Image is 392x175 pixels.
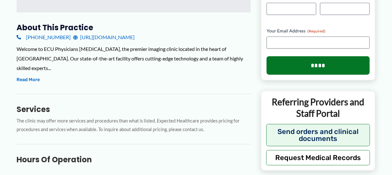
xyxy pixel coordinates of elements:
p: The clinic may offer more services and procedures than what is listed. Expected Healthcare provid... [17,117,251,134]
button: Read More [17,76,40,84]
p: Referring Providers and Staff Portal [266,96,370,119]
div: Welcome to ECU Physicians [MEDICAL_DATA], the premier imaging clinic located in the heart of [GEO... [17,44,251,73]
span: (Required) [307,29,325,33]
h3: Hours of Operation [17,155,251,164]
a: [PHONE_NUMBER] [17,32,71,42]
h3: About this practice [17,23,251,32]
label: Your Email Address [267,28,370,34]
h3: Services [17,104,251,114]
button: Request Medical Records [266,150,370,165]
a: [URL][DOMAIN_NAME] [73,32,135,42]
button: Send orders and clinical documents [266,124,370,146]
